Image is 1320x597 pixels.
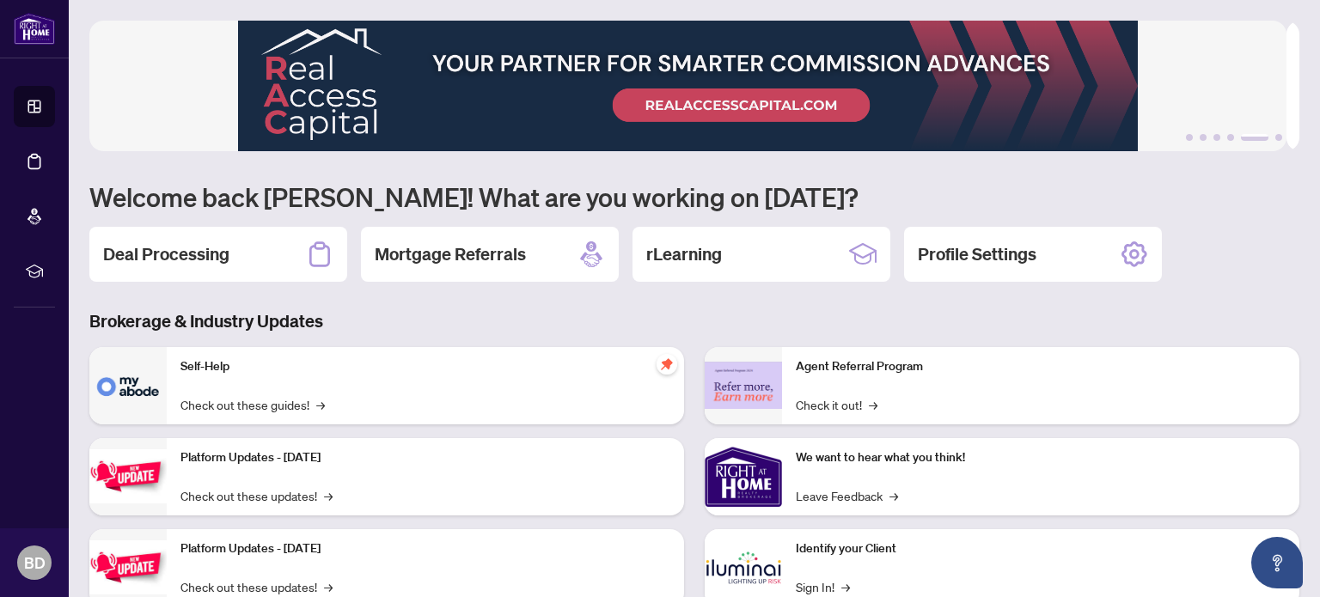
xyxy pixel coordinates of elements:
[705,362,782,409] img: Agent Referral Program
[796,357,1286,376] p: Agent Referral Program
[796,539,1286,558] p: Identify your Client
[180,357,670,376] p: Self-Help
[89,309,1299,333] h3: Brokerage & Industry Updates
[89,449,167,503] img: Platform Updates - July 21, 2025
[324,486,333,505] span: →
[180,577,333,596] a: Check out these updates!→
[180,539,670,558] p: Platform Updates - [DATE]
[180,448,670,467] p: Platform Updates - [DATE]
[1213,134,1220,141] button: 3
[324,577,333,596] span: →
[14,13,55,45] img: logo
[316,395,325,414] span: →
[24,551,46,575] span: BD
[889,486,898,505] span: →
[1227,134,1234,141] button: 4
[869,395,877,414] span: →
[796,486,898,505] a: Leave Feedback→
[1275,134,1282,141] button: 6
[1251,537,1303,588] button: Open asap
[89,180,1299,213] h1: Welcome back [PERSON_NAME]! What are you working on [DATE]?
[1241,134,1268,141] button: 5
[796,577,850,596] a: Sign In!→
[796,395,877,414] a: Check it out!→
[89,347,167,424] img: Self-Help
[657,354,677,375] span: pushpin
[89,540,167,594] img: Platform Updates - July 8, 2025
[375,242,526,266] h2: Mortgage Referrals
[103,242,229,266] h2: Deal Processing
[796,448,1286,467] p: We want to hear what you think!
[705,438,782,515] img: We want to hear what you think!
[180,486,333,505] a: Check out these updates!→
[1186,134,1193,141] button: 1
[841,577,850,596] span: →
[918,242,1036,266] h2: Profile Settings
[646,242,722,266] h2: rLearning
[1200,134,1207,141] button: 2
[89,21,1286,151] img: Slide 4
[180,395,325,414] a: Check out these guides!→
